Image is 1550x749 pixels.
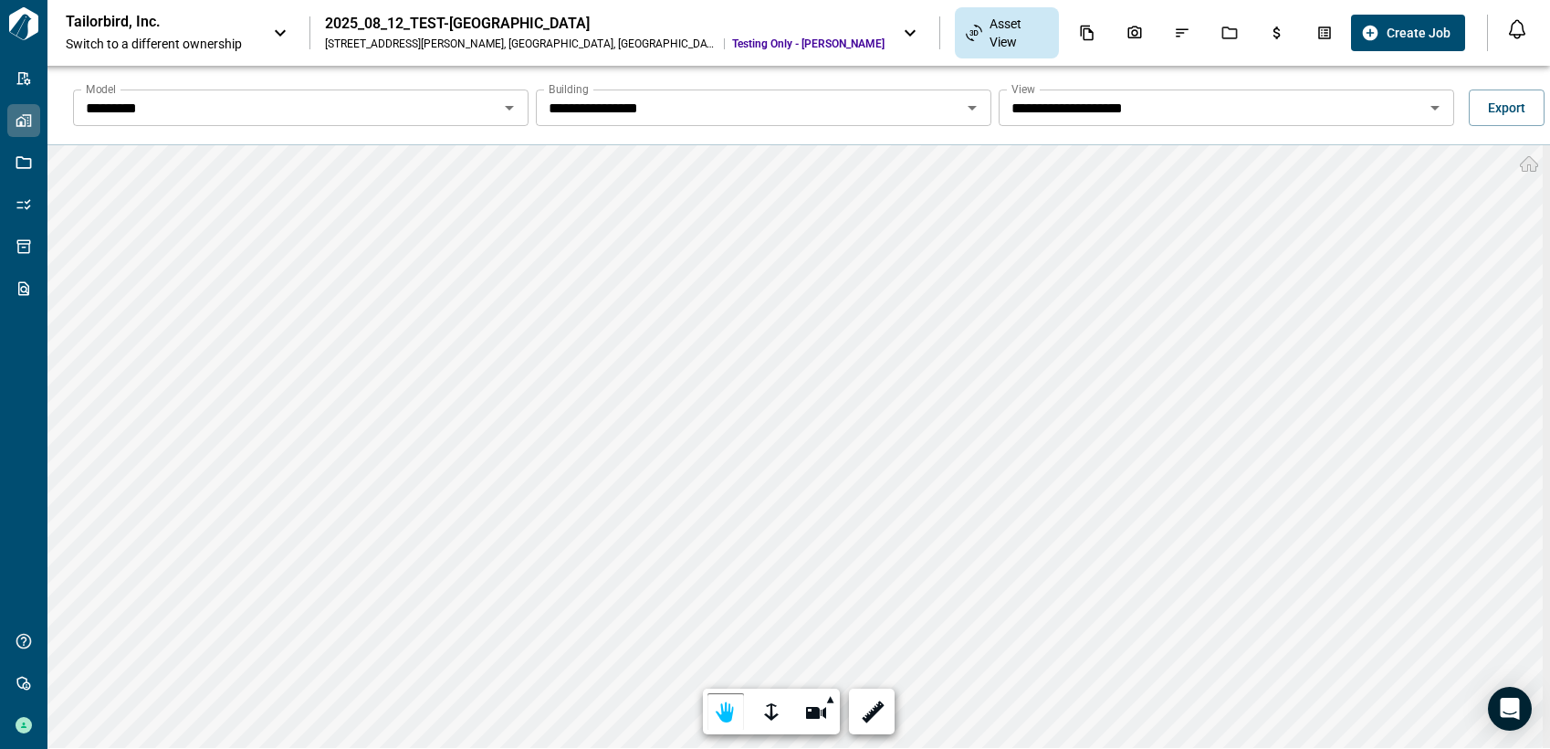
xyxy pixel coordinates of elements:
div: Documents [1068,17,1106,48]
button: Open notification feed [1503,15,1532,44]
span: Asset View [990,15,1047,51]
p: Tailorbird, Inc. [66,13,230,31]
button: Open [1422,95,1448,121]
label: Model [86,81,116,97]
div: Open Intercom Messenger [1488,687,1532,731]
label: View [1011,81,1035,97]
div: Issues & Info [1163,17,1201,48]
label: Building [549,81,589,97]
div: Photos [1115,17,1154,48]
span: Switch to a different ownership [66,35,255,53]
div: [STREET_ADDRESS][PERSON_NAME] , [GEOGRAPHIC_DATA] , [GEOGRAPHIC_DATA] [325,37,717,51]
div: Budgets [1258,17,1296,48]
button: Open [959,95,985,121]
button: Export [1469,90,1545,126]
span: Export [1488,99,1525,117]
span: Testing Only - [PERSON_NAME] [732,37,885,51]
div: Takeoff Center [1305,17,1344,48]
span: Create Job [1387,24,1451,42]
button: Create Job [1351,15,1465,51]
div: Asset View [955,7,1058,58]
div: 2025_08_12_TEST-[GEOGRAPHIC_DATA] [325,15,885,33]
button: Open [497,95,522,121]
div: Jobs [1210,17,1249,48]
